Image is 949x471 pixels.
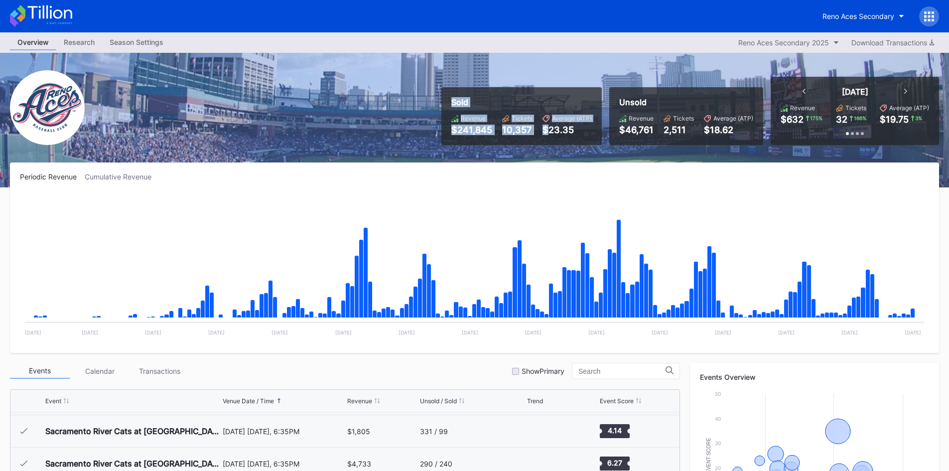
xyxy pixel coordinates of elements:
[713,115,753,122] div: Average (ATP)
[102,35,171,50] a: Season Settings
[715,391,721,397] text: 50
[45,426,220,436] div: Sacramento River Cats at [GEOGRAPHIC_DATA] Aces
[738,38,829,47] div: Reno Aces Secondary 2025
[512,115,533,122] div: Tickets
[145,329,161,335] text: [DATE]
[451,97,592,107] div: Sold
[399,329,415,335] text: [DATE]
[20,193,929,343] svg: Chart title
[462,329,478,335] text: [DATE]
[578,367,666,375] input: Search
[56,35,102,49] div: Research
[10,363,70,379] div: Events
[664,125,694,135] div: 2,511
[836,114,847,125] div: 32
[588,329,605,335] text: [DATE]
[700,373,929,381] div: Events Overview
[629,115,654,122] div: Revenue
[733,36,844,49] button: Reno Aces Secondary 2025
[10,70,85,145] img: RenoAces.png
[420,427,448,436] div: 331 / 99
[608,426,622,435] text: 4.14
[525,329,542,335] text: [DATE]
[542,125,592,135] div: $23.35
[841,329,858,335] text: [DATE]
[715,440,721,446] text: 30
[704,125,753,135] div: $18.62
[223,397,274,405] div: Venue Date / Time
[56,35,102,50] a: Research
[607,459,622,467] text: 6.27
[223,427,345,436] div: [DATE] [DATE], 6:35PM
[271,329,288,335] text: [DATE]
[822,12,894,20] div: Reno Aces Secondary
[335,329,352,335] text: [DATE]
[25,329,41,335] text: [DATE]
[208,329,225,335] text: [DATE]
[842,87,868,97] div: [DATE]
[82,329,98,335] text: [DATE]
[619,97,753,107] div: Unsold
[715,329,731,335] text: [DATE]
[527,419,557,444] svg: Chart title
[815,7,912,25] button: Reno Aces Secondary
[851,38,934,47] div: Download Transactions
[45,459,220,469] div: Sacramento River Cats at [GEOGRAPHIC_DATA] Aces
[347,460,371,468] div: $4,733
[809,114,823,122] div: 175 %
[853,114,867,122] div: 166 %
[347,427,370,436] div: $1,805
[600,397,634,405] div: Event Score
[527,397,543,405] div: Trend
[652,329,668,335] text: [DATE]
[552,115,592,122] div: Average (ATP)
[778,329,795,335] text: [DATE]
[673,115,694,122] div: Tickets
[420,460,452,468] div: 290 / 240
[522,367,564,375] div: Show Primary
[715,416,721,422] text: 40
[420,397,457,405] div: Unsold / Sold
[790,104,815,112] div: Revenue
[461,115,486,122] div: Revenue
[451,125,492,135] div: $241,845
[502,125,533,135] div: 10,357
[914,114,923,122] div: 3 %
[347,397,372,405] div: Revenue
[70,363,130,379] div: Calendar
[905,329,921,335] text: [DATE]
[45,397,61,405] div: Event
[845,104,866,112] div: Tickets
[781,114,804,125] div: $632
[102,35,171,49] div: Season Settings
[223,460,345,468] div: [DATE] [DATE], 6:35PM
[130,363,189,379] div: Transactions
[715,465,721,471] text: 20
[889,104,929,112] div: Average (ATP)
[880,114,909,125] div: $19.75
[85,172,159,181] div: Cumulative Revenue
[20,172,85,181] div: Periodic Revenue
[846,36,939,49] button: Download Transactions
[619,125,654,135] div: $46,761
[10,35,56,50] a: Overview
